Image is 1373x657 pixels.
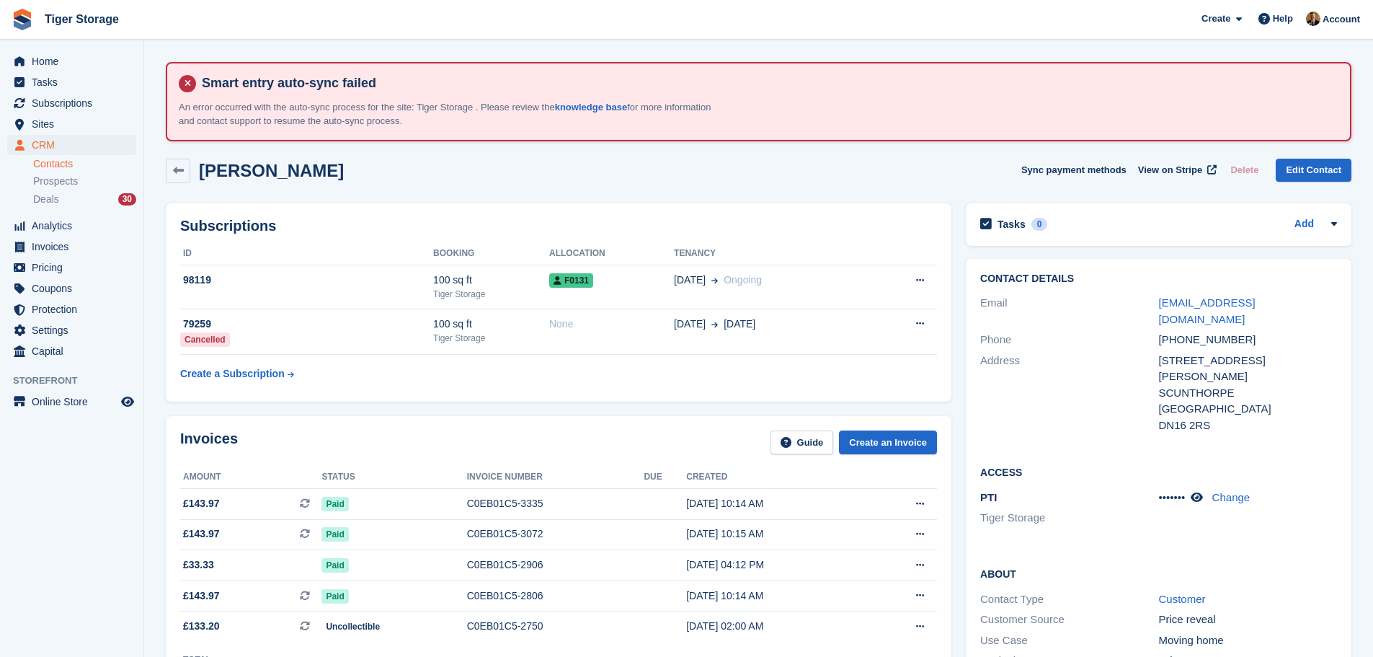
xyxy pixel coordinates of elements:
h2: Subscriptions [180,218,937,234]
span: Help [1273,12,1293,26]
span: Paid [321,527,348,542]
span: Create [1201,12,1230,26]
a: Create an Invoice [839,431,937,454]
div: [STREET_ADDRESS][PERSON_NAME] [1159,353,1337,385]
h2: [PERSON_NAME] [199,161,344,180]
div: Contact Type [980,591,1158,608]
a: menu [7,216,136,236]
a: Contacts [33,157,136,171]
div: [DATE] 10:14 AM [686,588,867,604]
span: £143.97 [183,588,220,604]
a: menu [7,299,136,319]
h2: About [980,566,1337,581]
th: Status [321,466,466,489]
h2: Tasks [997,218,1026,231]
span: [DATE] [724,317,755,332]
div: C0EB01C5-3072 [467,526,644,542]
a: menu [7,237,136,257]
h2: Contact Details [980,273,1337,285]
a: Guide [770,431,834,454]
div: Tiger Storage [433,332,549,345]
span: Sites [32,114,118,134]
span: Account [1323,12,1360,27]
th: Created [686,466,867,489]
a: menu [7,72,136,92]
span: F0131 [549,273,593,288]
div: None [549,317,674,332]
a: Add [1294,216,1314,233]
span: £33.33 [183,557,214,573]
a: menu [7,278,136,299]
a: Preview store [119,393,136,410]
th: Invoice number [467,466,644,489]
div: Cancelled [180,332,230,347]
a: knowledge base [555,102,627,113]
span: £143.97 [183,496,220,511]
a: [EMAIL_ADDRESS][DOMAIN_NAME] [1159,296,1256,325]
span: Pricing [32,257,118,278]
span: CRM [32,135,118,155]
th: Amount [180,466,321,489]
a: menu [7,51,136,71]
span: Prospects [33,175,78,188]
span: Ongoing [724,274,762,286]
a: Create a Subscription [180,361,294,387]
div: Customer Source [980,612,1158,628]
img: Adam Herbert [1306,12,1320,26]
a: View on Stripe [1132,159,1219,182]
span: View on Stripe [1138,163,1202,177]
div: [PHONE_NUMBER] [1159,332,1337,348]
a: Change [1212,491,1250,503]
a: Deals 30 [33,192,136,207]
span: Uncollectible [321,619,384,634]
th: Allocation [549,242,674,265]
div: Use Case [980,632,1158,649]
h2: Invoices [180,431,238,454]
div: [DATE] 10:15 AM [686,526,867,542]
div: Email [980,295,1158,327]
span: Capital [32,341,118,361]
span: Coupons [32,278,118,299]
span: Analytics [32,216,118,236]
a: Tiger Storage [39,7,125,31]
h4: Smart entry auto-sync failed [196,75,1338,92]
a: menu [7,320,136,340]
span: £143.97 [183,526,220,542]
div: Create a Subscription [180,366,285,382]
a: Prospects [33,174,136,189]
div: Price reveal [1159,612,1337,628]
span: Storefront [13,374,143,388]
div: 100 sq ft [433,273,549,288]
a: menu [7,93,136,113]
div: Tiger Storage [433,288,549,301]
div: Address [980,353,1158,434]
div: [GEOGRAPHIC_DATA] [1159,401,1337,418]
th: Tenancy [674,242,870,265]
span: Paid [321,558,348,573]
th: Booking [433,242,549,265]
div: Phone [980,332,1158,348]
span: [DATE] [674,273,706,288]
a: menu [7,257,136,278]
div: 30 [118,193,136,206]
span: Online Store [32,392,118,412]
span: Protection [32,299,118,319]
div: C0EB01C5-2906 [467,557,644,573]
div: C0EB01C5-3335 [467,496,644,511]
span: Paid [321,589,348,604]
div: 0 [1031,218,1048,231]
span: Home [32,51,118,71]
a: Edit Contact [1276,159,1351,182]
span: £133.20 [183,619,220,634]
div: 79259 [180,317,433,332]
img: stora-icon-8386f47178a22dfd0bd8f6a31ec36ba5ce8667c1dd55bd0f319d3a0aa187defe.svg [12,9,33,30]
div: C0EB01C5-2806 [467,588,644,604]
span: PTI [980,491,997,503]
div: DN16 2RS [1159,418,1337,434]
button: Delete [1225,159,1264,182]
li: Tiger Storage [980,510,1158,526]
div: C0EB01C5-2750 [467,619,644,634]
th: ID [180,242,433,265]
span: [DATE] [674,317,706,332]
span: Subscriptions [32,93,118,113]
